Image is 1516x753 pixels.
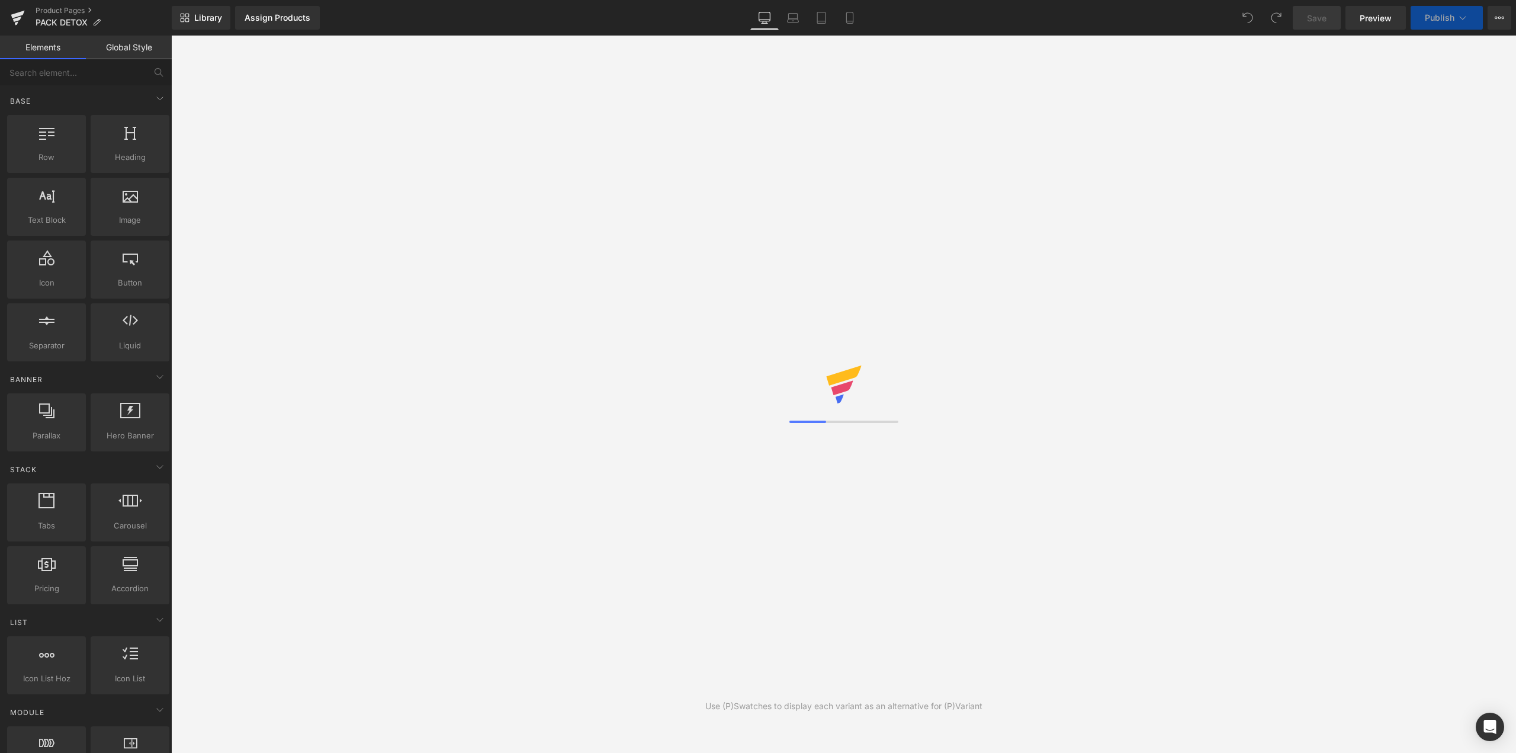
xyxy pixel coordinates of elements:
[94,151,166,164] span: Heading
[94,672,166,685] span: Icon List
[1345,6,1406,30] a: Preview
[750,6,779,30] a: Desktop
[1476,713,1504,741] div: Open Intercom Messenger
[94,339,166,352] span: Liquid
[86,36,172,59] a: Global Style
[836,6,864,30] a: Mobile
[1425,13,1454,23] span: Publish
[1307,12,1326,24] span: Save
[705,700,982,713] div: Use (P)Swatches to display each variant as an alternative for (P)Variant
[11,672,82,685] span: Icon List Hoz
[1360,12,1392,24] span: Preview
[9,464,38,475] span: Stack
[194,12,222,23] span: Library
[11,277,82,289] span: Icon
[9,617,29,628] span: List
[11,214,82,226] span: Text Block
[36,18,88,27] span: PACK DETOX
[11,339,82,352] span: Separator
[94,582,166,595] span: Accordion
[94,430,166,442] span: Hero Banner
[9,374,44,385] span: Banner
[9,707,46,718] span: Module
[11,520,82,532] span: Tabs
[36,6,172,15] a: Product Pages
[11,151,82,164] span: Row
[94,277,166,289] span: Button
[1236,6,1260,30] button: Undo
[1264,6,1288,30] button: Redo
[94,214,166,226] span: Image
[1488,6,1511,30] button: More
[94,520,166,532] span: Carousel
[11,430,82,442] span: Parallax
[11,582,82,595] span: Pricing
[9,95,32,107] span: Base
[172,6,230,30] a: New Library
[807,6,836,30] a: Tablet
[1411,6,1483,30] button: Publish
[779,6,807,30] a: Laptop
[245,13,310,23] div: Assign Products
